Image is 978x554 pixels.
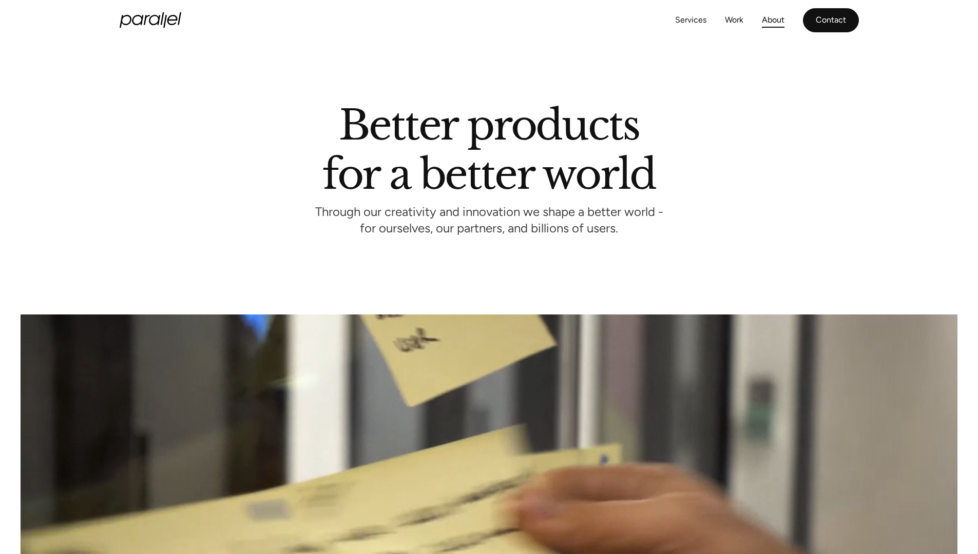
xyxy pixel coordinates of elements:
[322,110,656,189] h1: Better products for a better world
[762,13,784,28] a: About
[315,207,663,235] p: Through our creativity and innovation we shape a better world - for ourselves, our partners, and ...
[120,12,181,28] a: home
[803,8,859,32] a: Contact
[725,13,743,28] a: Work
[675,13,706,28] a: Services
